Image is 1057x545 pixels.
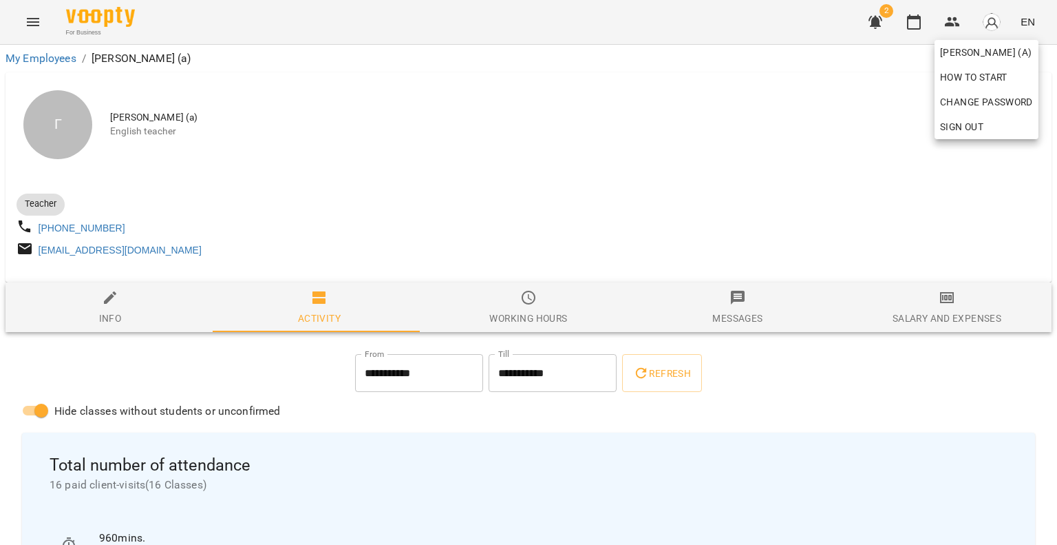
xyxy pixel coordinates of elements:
a: How to start [935,65,1013,90]
span: How to start [940,69,1007,85]
a: [PERSON_NAME] (а) [935,40,1038,65]
span: Change Password [940,94,1033,110]
span: Sign Out [940,119,983,135]
button: Sign Out [935,114,1038,139]
a: Change Password [935,90,1038,114]
span: [PERSON_NAME] (а) [940,44,1033,61]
